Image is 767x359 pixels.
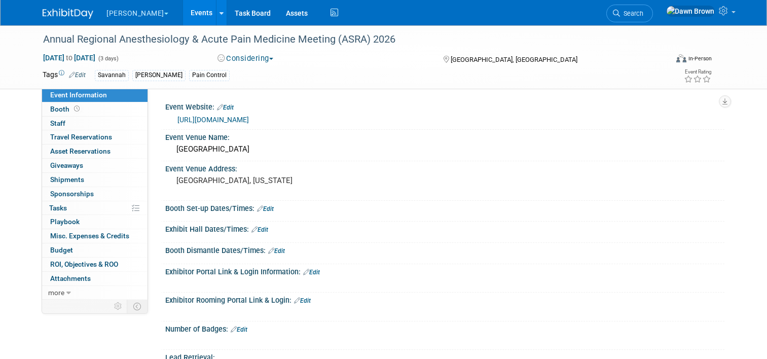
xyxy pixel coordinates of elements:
span: Booth not reserved yet [72,105,82,113]
img: Dawn Brown [666,6,715,17]
a: Playbook [42,215,148,229]
span: to [64,54,74,62]
td: Toggle Event Tabs [127,300,148,313]
span: [DATE] [DATE] [43,53,96,62]
a: Event Information [42,88,148,102]
div: Savannah [95,70,129,81]
a: Budget [42,243,148,257]
a: Edit [217,104,234,111]
a: Staff [42,117,148,130]
span: Budget [50,246,73,254]
a: Travel Reservations [42,130,148,144]
a: Edit [257,205,274,212]
img: Format-Inperson.png [676,54,686,62]
span: Giveaways [50,161,83,169]
div: Event Format [613,53,712,68]
a: Shipments [42,173,148,187]
a: Search [606,5,653,22]
span: Misc. Expenses & Credits [50,232,129,240]
div: Booth Set-up Dates/Times: [165,201,724,214]
a: Attachments [42,272,148,285]
span: Tasks [49,204,67,212]
div: [GEOGRAPHIC_DATA] [173,141,717,157]
a: Edit [69,71,86,79]
div: Exhibitor Rooming Portal Link & Login: [165,293,724,306]
span: Staff [50,119,65,127]
img: ExhibitDay [43,9,93,19]
span: [GEOGRAPHIC_DATA], [GEOGRAPHIC_DATA] [451,56,577,63]
a: [URL][DOMAIN_NAME] [177,116,249,124]
span: Shipments [50,175,84,184]
span: Attachments [50,274,91,282]
a: Misc. Expenses & Credits [42,229,148,243]
a: Sponsorships [42,187,148,201]
span: Sponsorships [50,190,94,198]
button: Considering [214,53,277,64]
a: Asset Reservations [42,145,148,158]
div: Event Website: [165,99,724,113]
a: Edit [268,247,285,255]
td: Tags [43,69,86,81]
a: Tasks [42,201,148,215]
div: Event Rating [684,69,711,75]
span: Travel Reservations [50,133,112,141]
div: Event Venue Name: [165,130,724,142]
a: Edit [251,226,268,233]
span: Search [620,10,643,17]
span: Event Information [50,91,107,99]
pre: [GEOGRAPHIC_DATA], [US_STATE] [176,176,387,185]
div: In-Person [688,55,712,62]
div: Exhibitor Portal Link & Login Information: [165,264,724,277]
div: Exhibit Hall Dates/Times: [165,222,724,235]
div: [PERSON_NAME] [132,70,186,81]
a: Edit [231,326,247,333]
div: Number of Badges: [165,321,724,335]
span: Asset Reservations [50,147,111,155]
a: more [42,286,148,300]
div: Pain Control [189,70,230,81]
div: Annual Regional Anesthesiology & Acute Pain Medicine Meeting (ASRA) 2026 [40,30,655,49]
div: Event Venue Address: [165,161,724,174]
span: more [48,289,64,297]
a: Booth [42,102,148,116]
a: Edit [303,269,320,276]
span: Playbook [50,218,80,226]
span: Booth [50,105,82,113]
span: ROI, Objectives & ROO [50,260,118,268]
a: Edit [294,297,311,304]
a: Giveaways [42,159,148,172]
span: (3 days) [97,55,119,62]
td: Personalize Event Tab Strip [109,300,127,313]
a: ROI, Objectives & ROO [42,258,148,271]
div: Booth Dismantle Dates/Times: [165,243,724,256]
